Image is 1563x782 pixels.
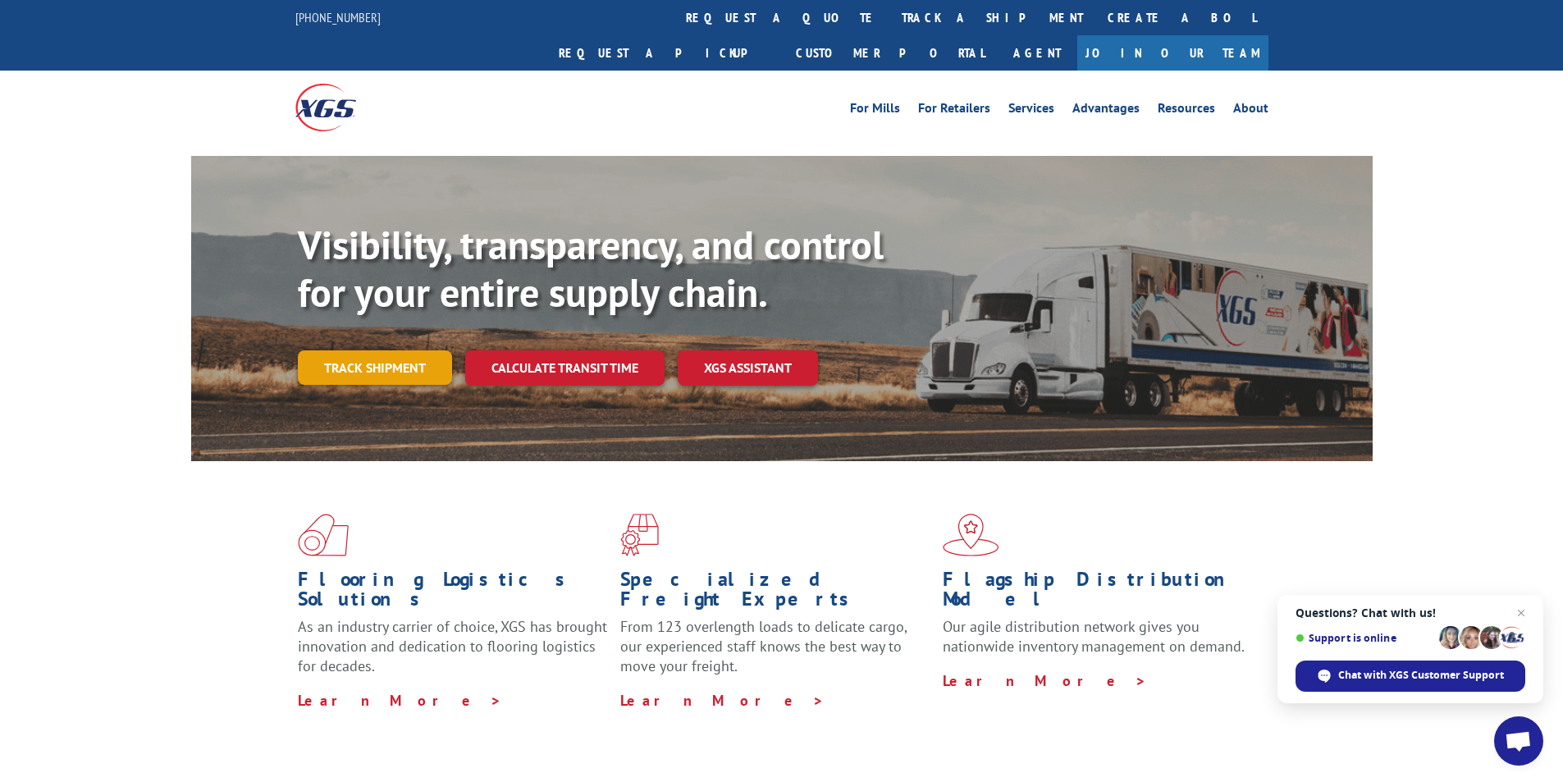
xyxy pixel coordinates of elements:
a: Calculate transit time [465,350,665,386]
b: Visibility, transparency, and control for your entire supply chain. [298,219,884,318]
div: Open chat [1494,716,1543,766]
span: Questions? Chat with us! [1296,606,1525,620]
img: xgs-icon-focused-on-flooring-red [620,514,659,556]
a: Agent [997,35,1077,71]
img: xgs-icon-flagship-distribution-model-red [943,514,999,556]
a: Track shipment [298,350,452,385]
a: Advantages [1072,102,1140,120]
a: Resources [1158,102,1215,120]
a: Services [1008,102,1054,120]
span: As an industry carrier of choice, XGS has brought innovation and dedication to flooring logistics... [298,617,607,675]
span: Support is online [1296,632,1433,644]
h1: Specialized Freight Experts [620,569,930,617]
a: For Mills [850,102,900,120]
span: Close chat [1511,603,1531,623]
a: Learn More > [943,671,1147,690]
img: xgs-icon-total-supply-chain-intelligence-red [298,514,349,556]
a: XGS ASSISTANT [678,350,818,386]
a: Learn More > [298,691,502,710]
a: Learn More > [620,691,825,710]
span: Our agile distribution network gives you nationwide inventory management on demand. [943,617,1245,656]
h1: Flagship Distribution Model [943,569,1253,617]
a: For Retailers [918,102,990,120]
h1: Flooring Logistics Solutions [298,569,608,617]
span: Chat with XGS Customer Support [1338,668,1504,683]
a: [PHONE_NUMBER] [295,9,381,25]
a: Request a pickup [546,35,784,71]
a: Customer Portal [784,35,997,71]
a: Join Our Team [1077,35,1268,71]
div: Chat with XGS Customer Support [1296,661,1525,692]
a: About [1233,102,1268,120]
p: From 123 overlength loads to delicate cargo, our experienced staff knows the best way to move you... [620,617,930,690]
